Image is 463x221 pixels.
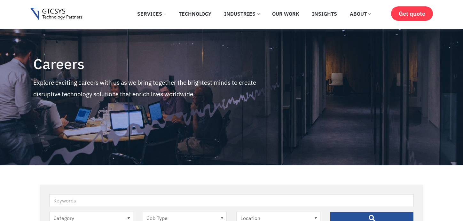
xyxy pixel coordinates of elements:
[30,8,82,21] img: Gtcsys logo
[423,181,463,211] iframe: chat widget
[307,7,342,21] a: Insights
[399,10,425,17] span: Get quote
[345,7,375,21] a: About
[49,194,414,207] input: Keywords
[174,7,216,21] a: Technology
[219,7,264,21] a: Industries
[33,77,279,100] p: Explore exciting careers with us as we bring together the brightest minds to create disruptive te...
[33,56,279,72] h4: Careers
[132,7,171,21] a: Services
[267,7,304,21] a: Our Work
[391,6,433,21] a: Get quote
